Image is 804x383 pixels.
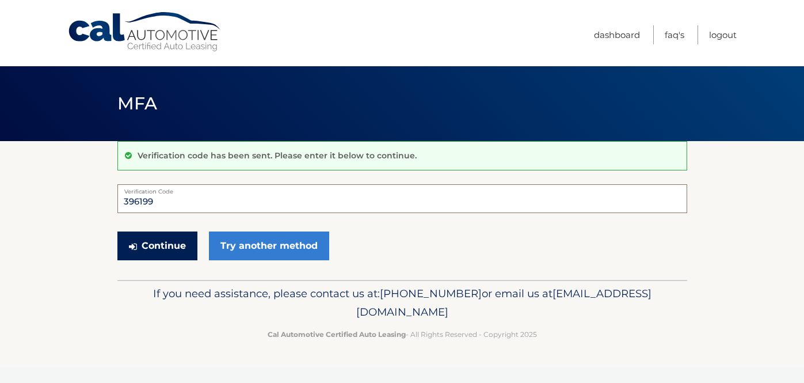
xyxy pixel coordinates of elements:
span: [PHONE_NUMBER] [380,287,482,300]
a: Dashboard [594,25,640,44]
p: Verification code has been sent. Please enter it below to continue. [138,150,417,161]
a: Logout [709,25,737,44]
p: - All Rights Reserved - Copyright 2025 [125,328,680,340]
a: Try another method [209,232,329,260]
p: If you need assistance, please contact us at: or email us at [125,285,680,321]
a: FAQ's [665,25,684,44]
button: Continue [117,232,197,260]
a: Cal Automotive [67,12,223,52]
label: Verification Code [117,184,687,194]
span: MFA [117,93,158,114]
strong: Cal Automotive Certified Auto Leasing [268,330,406,339]
input: Verification Code [117,184,687,213]
span: [EMAIL_ADDRESS][DOMAIN_NAME] [356,287,651,318]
